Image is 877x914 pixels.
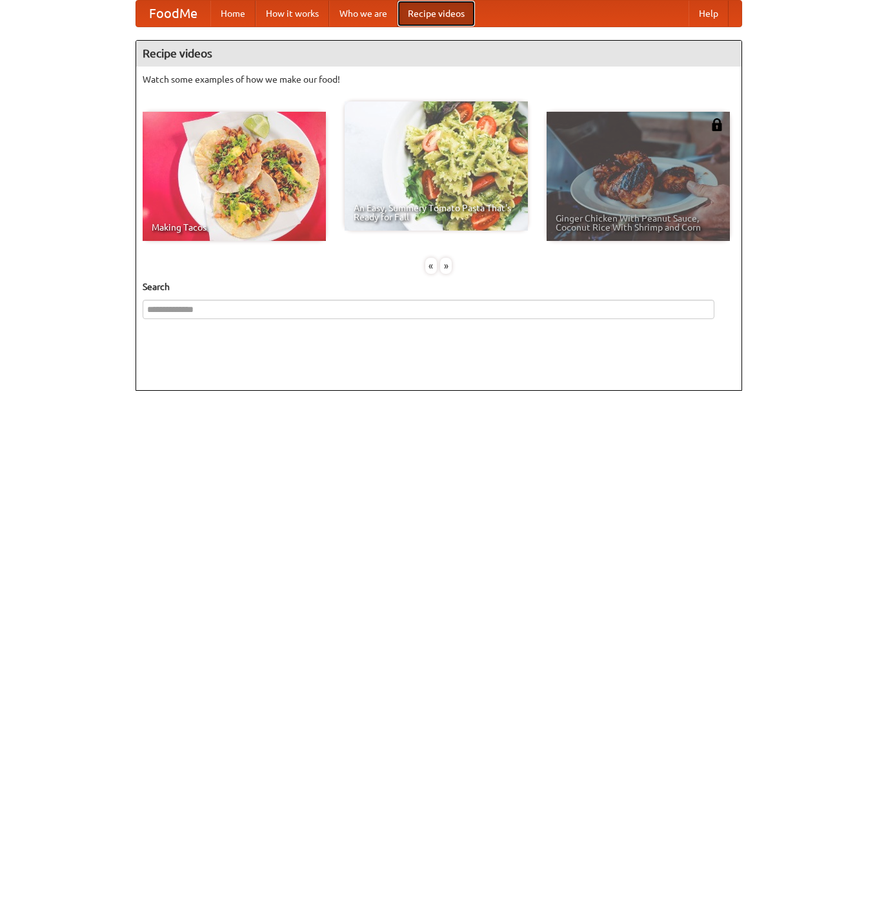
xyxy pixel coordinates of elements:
a: Who we are [329,1,398,26]
div: » [440,258,452,274]
h5: Search [143,280,735,293]
div: « [425,258,437,274]
a: Home [210,1,256,26]
a: Help [689,1,729,26]
a: Recipe videos [398,1,475,26]
a: An Easy, Summery Tomato Pasta That's Ready for Fall [345,101,528,231]
a: How it works [256,1,329,26]
a: Making Tacos [143,112,326,241]
h4: Recipe videos [136,41,741,67]
a: FoodMe [136,1,210,26]
span: Making Tacos [152,223,317,232]
img: 483408.png [711,118,723,131]
span: An Easy, Summery Tomato Pasta That's Ready for Fall [354,203,519,222]
p: Watch some examples of how we make our food! [143,73,735,86]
